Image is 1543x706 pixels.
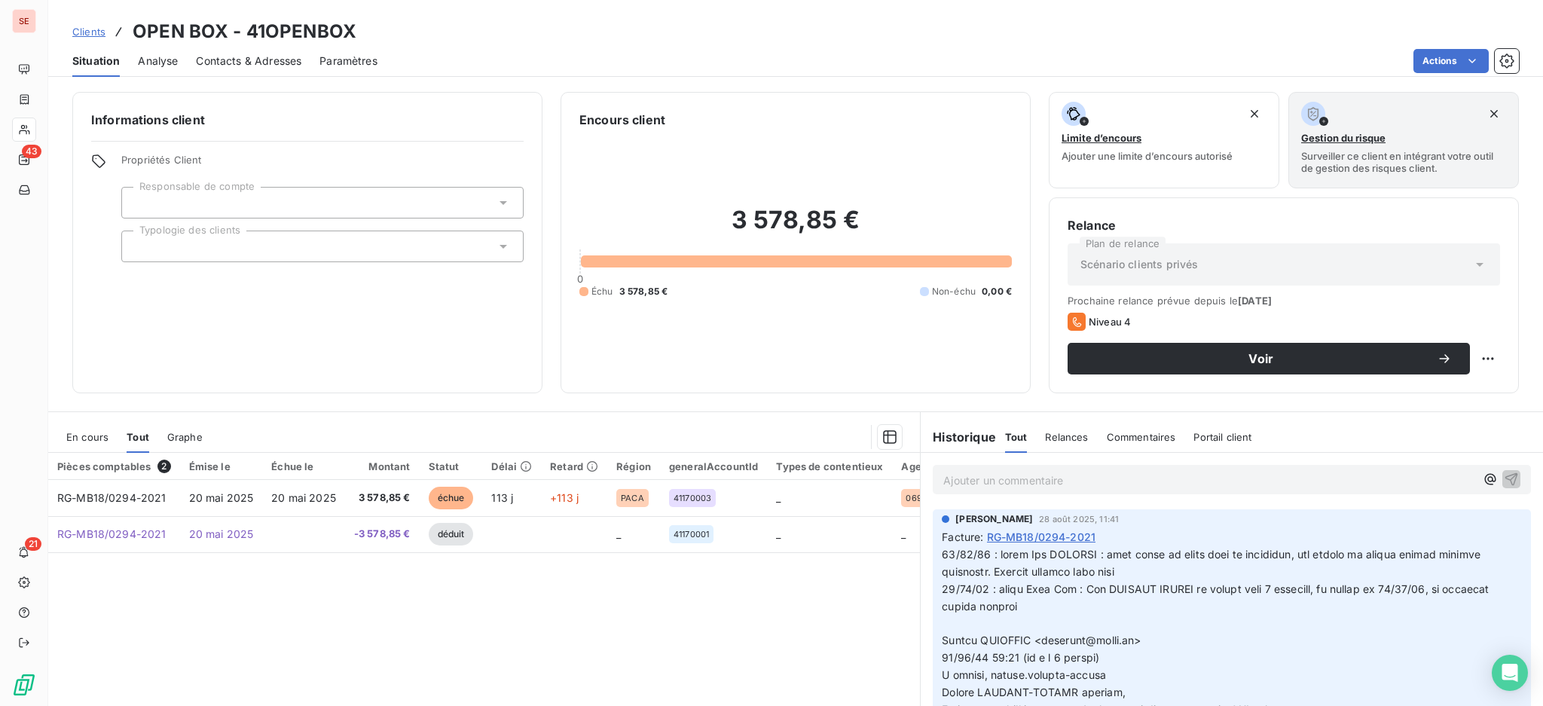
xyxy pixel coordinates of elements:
[901,460,945,472] div: Agences
[25,537,41,551] span: 21
[1039,515,1119,524] span: 28 août 2025, 11:41
[674,530,709,539] span: 41170001
[271,491,336,504] span: 20 mai 2025
[57,460,171,473] div: Pièces comptables
[955,512,1033,526] span: [PERSON_NAME]
[167,431,203,443] span: Graphe
[429,523,474,546] span: déduit
[12,9,36,33] div: SE
[1492,655,1528,691] div: Open Intercom Messenger
[906,494,921,503] span: 069
[776,527,781,540] span: _
[579,205,1012,250] h2: 3 578,85 €
[429,487,474,509] span: échue
[72,24,105,39] a: Clients
[134,196,146,209] input: Ajouter une valeur
[674,494,711,503] span: 41170003
[901,527,906,540] span: _
[1068,216,1500,234] h6: Relance
[1005,431,1028,443] span: Tout
[1062,150,1233,162] span: Ajouter une limite d’encours autorisé
[189,527,254,540] span: 20 mai 2025
[354,527,411,542] span: -3 578,85 €
[616,527,621,540] span: _
[591,285,613,298] span: Échu
[776,491,781,504] span: _
[196,53,301,69] span: Contacts & Adresses
[1413,49,1489,73] button: Actions
[491,460,532,472] div: Délai
[133,18,356,45] h3: OPEN BOX - 41OPENBOX
[942,529,983,545] span: Facture :
[1089,316,1131,328] span: Niveau 4
[550,460,598,472] div: Retard
[1080,257,1198,272] span: Scénario clients privés
[134,240,146,253] input: Ajouter une valeur
[1062,132,1141,144] span: Limite d’encours
[319,53,377,69] span: Paramètres
[91,111,524,129] h6: Informations client
[1238,295,1272,307] span: [DATE]
[921,428,996,446] h6: Historique
[1301,150,1506,174] span: Surveiller ce client en intégrant votre outil de gestion des risques client.
[189,460,254,472] div: Émise le
[127,431,149,443] span: Tout
[579,111,665,129] h6: Encours client
[1107,431,1176,443] span: Commentaires
[354,460,411,472] div: Montant
[669,460,758,472] div: generalAccountId
[982,285,1012,298] span: 0,00 €
[57,527,167,540] span: RG-MB18/0294-2021
[189,491,254,504] span: 20 mai 2025
[354,491,411,506] span: 3 578,85 €
[66,431,108,443] span: En cours
[57,491,167,504] span: RG-MB18/0294-2021
[1068,295,1500,307] span: Prochaine relance prévue depuis le
[1086,353,1437,365] span: Voir
[932,285,976,298] span: Non-échu
[1049,92,1279,188] button: Limite d’encoursAjouter une limite d’encours autorisé
[72,53,120,69] span: Situation
[776,460,883,472] div: Types de contentieux
[157,460,171,473] span: 2
[550,491,579,504] span: +113 j
[1193,431,1251,443] span: Portail client
[138,53,178,69] span: Analyse
[621,494,644,503] span: PACA
[72,26,105,38] span: Clients
[429,460,474,472] div: Statut
[1045,431,1088,443] span: Relances
[121,154,524,175] span: Propriétés Client
[491,491,513,504] span: 113 j
[271,460,336,472] div: Échue le
[616,460,651,472] div: Région
[619,285,668,298] span: 3 578,85 €
[22,145,41,158] span: 43
[577,273,583,285] span: 0
[1288,92,1519,188] button: Gestion du risqueSurveiller ce client en intégrant votre outil de gestion des risques client.
[1301,132,1386,144] span: Gestion du risque
[987,529,1096,545] span: RG-MB18/0294-2021
[12,673,36,697] img: Logo LeanPay
[1068,343,1470,374] button: Voir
